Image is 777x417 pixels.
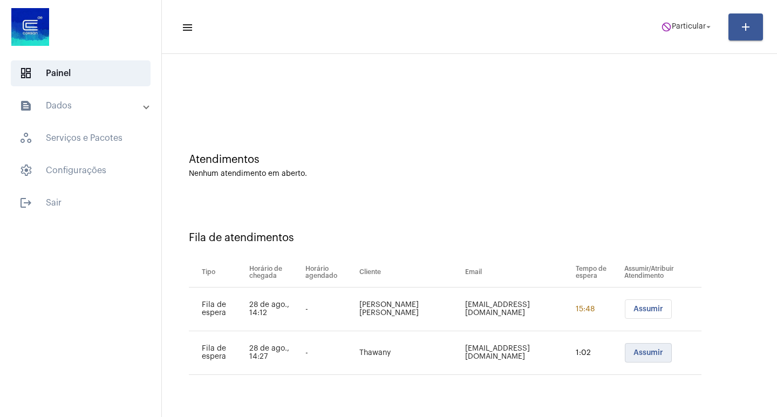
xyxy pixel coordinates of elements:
[661,22,672,32] mat-icon: do_not_disturb
[19,99,32,112] mat-icon: sidenav icon
[247,288,303,331] td: 28 de ago., 14:12
[189,170,750,178] div: Nenhum atendimento em aberto.
[357,257,463,288] th: Cliente
[189,331,247,375] td: Fila de espera
[633,305,663,313] span: Assumir
[19,67,32,80] span: sidenav icon
[189,288,247,331] td: Fila de espera
[6,93,161,119] mat-expansion-panel-header: sidenav iconDados
[704,22,713,32] mat-icon: arrow_drop_down
[573,257,622,288] th: Tempo de espera
[633,349,663,357] span: Assumir
[189,257,247,288] th: Tipo
[462,257,572,288] th: Email
[573,288,622,331] td: 15:48
[19,196,32,209] mat-icon: sidenav icon
[739,20,752,33] mat-icon: add
[624,299,701,319] mat-chip-list: selection
[357,331,463,375] td: Thawany
[181,21,192,34] mat-icon: sidenav icon
[625,299,672,319] button: Assumir
[624,343,701,363] mat-chip-list: selection
[19,132,32,145] span: sidenav icon
[622,257,701,288] th: Assumir/Atribuir Atendimento
[303,257,357,288] th: Horário agendado
[9,5,52,49] img: d4669ae0-8c07-2337-4f67-34b0df7f5ae4.jpeg
[11,60,151,86] span: Painel
[11,125,151,151] span: Serviços e Pacotes
[303,288,357,331] td: -
[672,23,706,31] span: Particular
[303,331,357,375] td: -
[247,257,303,288] th: Horário de chegada
[573,331,622,375] td: 1:02
[189,154,750,166] div: Atendimentos
[19,164,32,177] span: sidenav icon
[247,331,303,375] td: 28 de ago., 14:27
[11,190,151,216] span: Sair
[655,16,720,38] button: Particular
[357,288,463,331] td: [PERSON_NAME] [PERSON_NAME]
[11,158,151,183] span: Configurações
[625,343,672,363] button: Assumir
[462,331,572,375] td: [EMAIL_ADDRESS][DOMAIN_NAME]
[462,288,572,331] td: [EMAIL_ADDRESS][DOMAIN_NAME]
[19,99,144,112] mat-panel-title: Dados
[189,232,750,244] div: Fila de atendimentos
